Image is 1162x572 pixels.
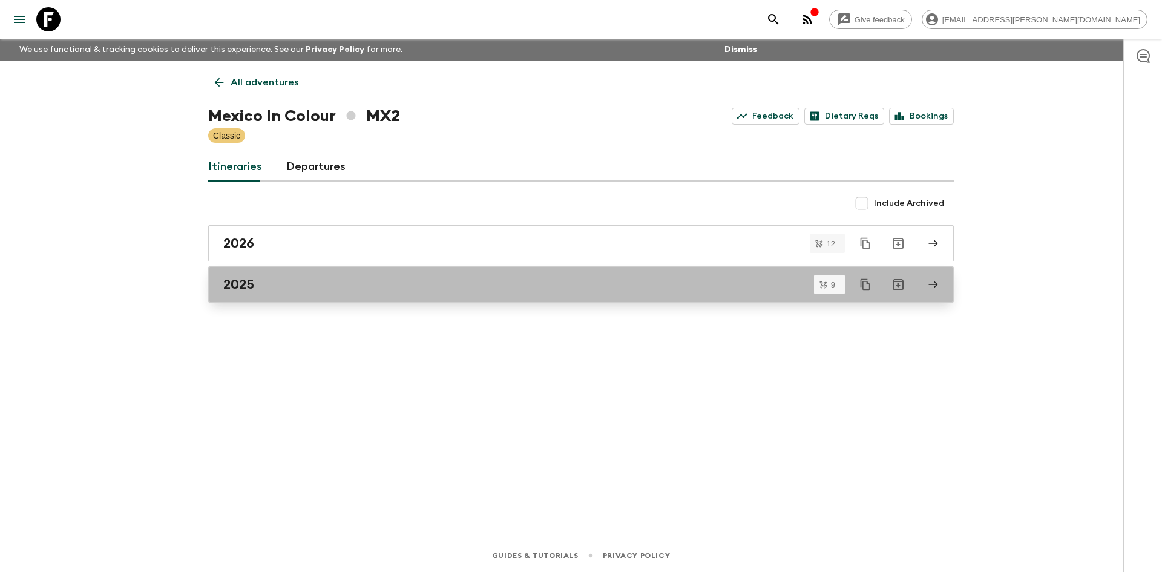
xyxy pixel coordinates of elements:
[231,75,298,90] p: All adventures
[804,108,884,125] a: Dietary Reqs
[721,41,760,58] button: Dismiss
[824,281,842,289] span: 9
[848,15,911,24] span: Give feedback
[208,70,305,94] a: All adventures
[223,277,254,292] h2: 2025
[492,549,579,562] a: Guides & Tutorials
[15,39,407,61] p: We use functional & tracking cookies to deliver this experience. See our for more.
[223,235,254,251] h2: 2026
[306,45,364,54] a: Privacy Policy
[761,7,786,31] button: search adventures
[208,225,954,261] a: 2026
[889,108,954,125] a: Bookings
[886,272,910,297] button: Archive
[208,104,400,128] h1: Mexico In Colour MX2
[829,10,912,29] a: Give feedback
[819,240,842,248] span: 12
[936,15,1147,24] span: [EMAIL_ADDRESS][PERSON_NAME][DOMAIN_NAME]
[286,153,346,182] a: Departures
[874,197,944,209] span: Include Archived
[208,153,262,182] a: Itineraries
[732,108,799,125] a: Feedback
[886,231,910,255] button: Archive
[213,130,240,142] p: Classic
[7,7,31,31] button: menu
[603,549,670,562] a: Privacy Policy
[855,232,876,254] button: Duplicate
[855,274,876,295] button: Duplicate
[922,10,1147,29] div: [EMAIL_ADDRESS][PERSON_NAME][DOMAIN_NAME]
[208,266,954,303] a: 2025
